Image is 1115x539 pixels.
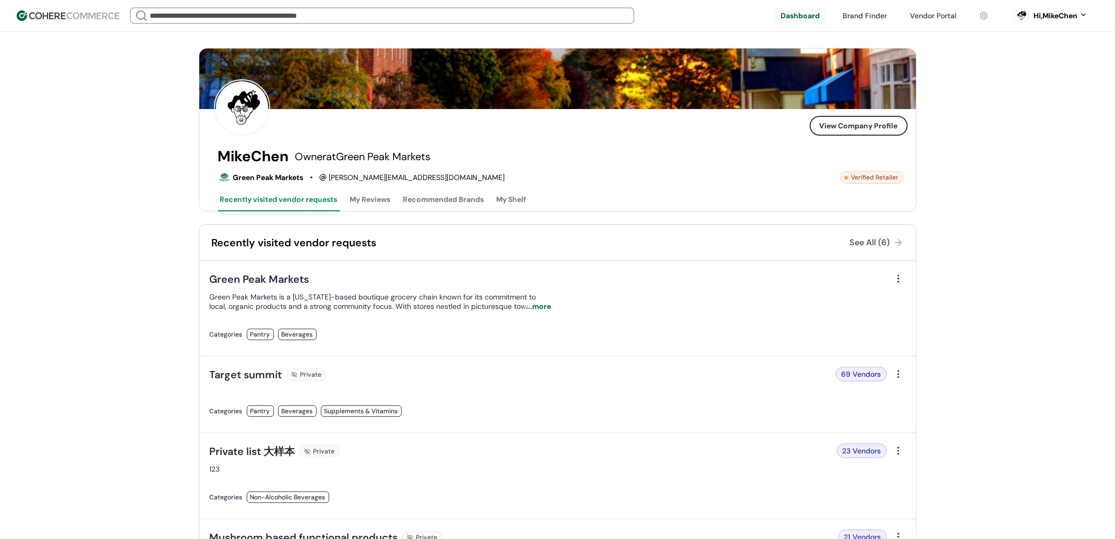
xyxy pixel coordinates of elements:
[401,190,486,211] button: Recommended Brands
[522,301,551,312] div: ...more
[295,148,431,165] div: Owner Green Peak Markets
[836,367,887,381] div: 69 Vendors
[218,171,304,184] div: Green Peak Markets
[218,190,340,211] button: Recently visited vendor requests
[210,292,551,311] div: Green Peak Markets is a [US_STATE]-based boutique grocery chain known for its commitment to local...
[1034,10,1088,21] button: Hi,MikeChen
[810,116,908,136] button: View Company Profile
[212,235,377,250] div: Recently visited vendor requests
[837,444,887,458] div: 23 Vendors
[218,148,289,165] div: MikeChen
[327,150,337,163] span: at
[1034,10,1077,21] div: Hi, MikeChen
[319,172,505,183] div: [PERSON_NAME][EMAIL_ADDRESS][DOMAIN_NAME]
[1014,8,1029,23] svg: 0 percent
[850,236,890,249] div: See All (6)
[210,464,551,474] div: 123
[17,10,119,21] img: Cohere Logo
[348,190,393,211] button: My Reviews
[214,79,270,136] svg: 0 percent
[218,171,231,184] img: Green Peak Markets logo
[495,190,529,211] button: My Shelf
[840,171,904,184] div: Verified Retailer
